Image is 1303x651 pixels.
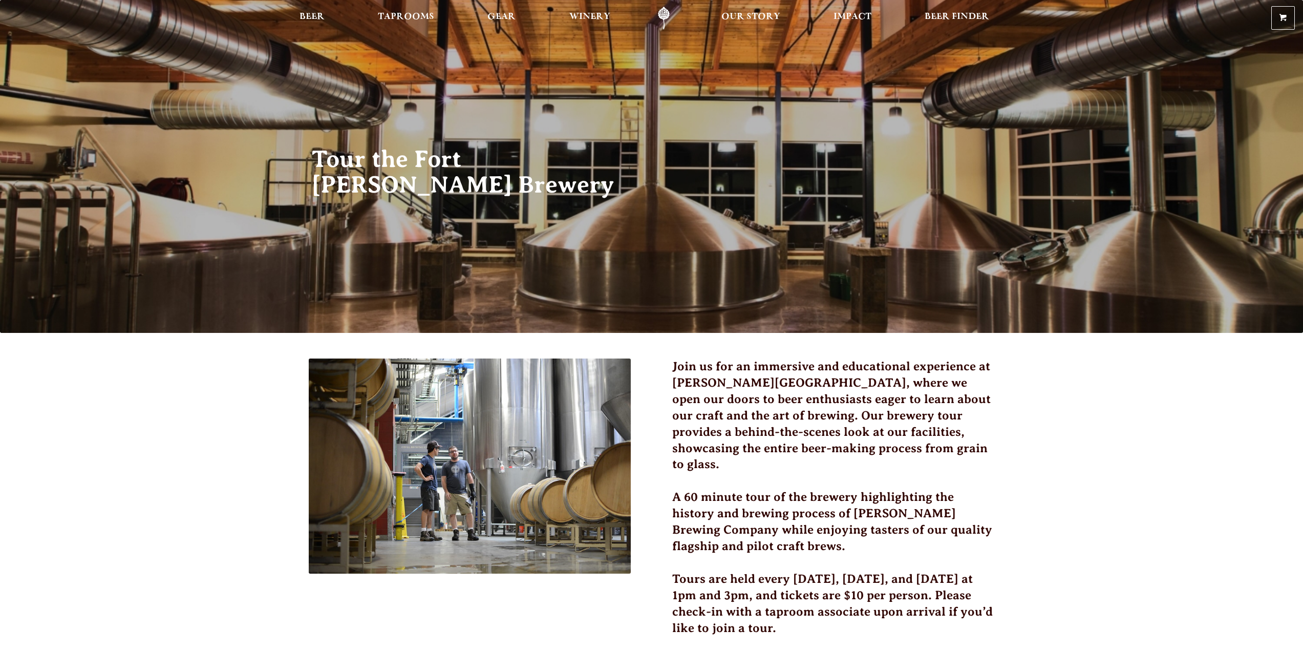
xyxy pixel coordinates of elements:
a: Gear [481,7,522,30]
h2: Tour the Fort [PERSON_NAME] Brewery [312,146,631,198]
h3: A 60 minute tour of the brewery highlighting the history and brewing process of [PERSON_NAME] Bre... [672,489,995,567]
span: Our Story [721,13,780,21]
span: Beer [300,13,325,21]
a: Winery [563,7,617,30]
span: Beer Finder [925,13,989,21]
a: Odell Home [645,7,683,30]
img: 51296704916_1a94a6d996_c [309,359,631,574]
a: Beer Finder [918,7,996,30]
h3: Tours are held every [DATE], [DATE], and [DATE] at 1pm and 3pm, and tickets are $10 per person. P... [672,571,995,649]
span: Winery [569,13,610,21]
span: Taprooms [378,13,434,21]
a: Beer [293,7,331,30]
a: Impact [827,7,878,30]
span: Gear [487,13,516,21]
a: Taprooms [371,7,441,30]
a: Our Story [715,7,787,30]
h3: Join us for an immersive and educational experience at [PERSON_NAME][GEOGRAPHIC_DATA], where we o... [672,359,995,485]
span: Impact [834,13,871,21]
